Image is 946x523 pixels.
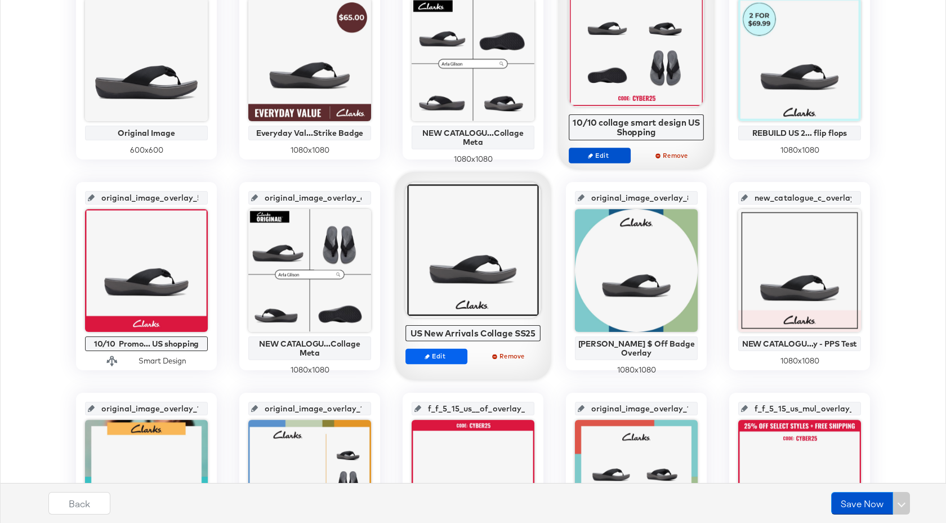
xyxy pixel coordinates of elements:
div: 1080 x 1080 [248,365,371,375]
div: 1080 x 1080 [738,145,861,156]
button: Back [48,492,110,515]
span: Edit [410,352,462,360]
button: Remove [642,148,704,163]
div: 10/10 Promo... US shopping [88,339,205,348]
span: Remove [484,352,536,360]
div: NEW CATALOGU...Collage Meta [251,339,368,357]
div: Original Image [88,128,205,138]
div: 600 x 600 [85,145,208,156]
span: Remove [647,151,699,159]
div: NEW CATALOGU...y - PPS Test [741,339,858,348]
div: [PERSON_NAME] $ Off Badge Overlay [578,339,695,357]
div: 1080 x 1080 [248,145,371,156]
div: 1080 x 1080 [575,365,698,375]
div: 1080 x 1080 [412,154,534,165]
div: 1080 x 1080 [738,356,861,366]
button: Save Now [831,492,893,515]
button: Edit [405,348,467,364]
span: Edit [574,151,626,159]
div: 10/10 collage smart design US Shopping [572,117,701,137]
div: US New Arrivals Collage SS25 [409,328,538,338]
button: Remove [479,348,541,364]
div: Everyday Val...Strike Badge [251,128,368,138]
div: Smart Design [139,356,186,366]
button: Edit [569,148,631,163]
div: NEW CATALOGU...Collage Meta [414,128,532,147]
div: REBUILD US 2... flip flops [741,128,858,138]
